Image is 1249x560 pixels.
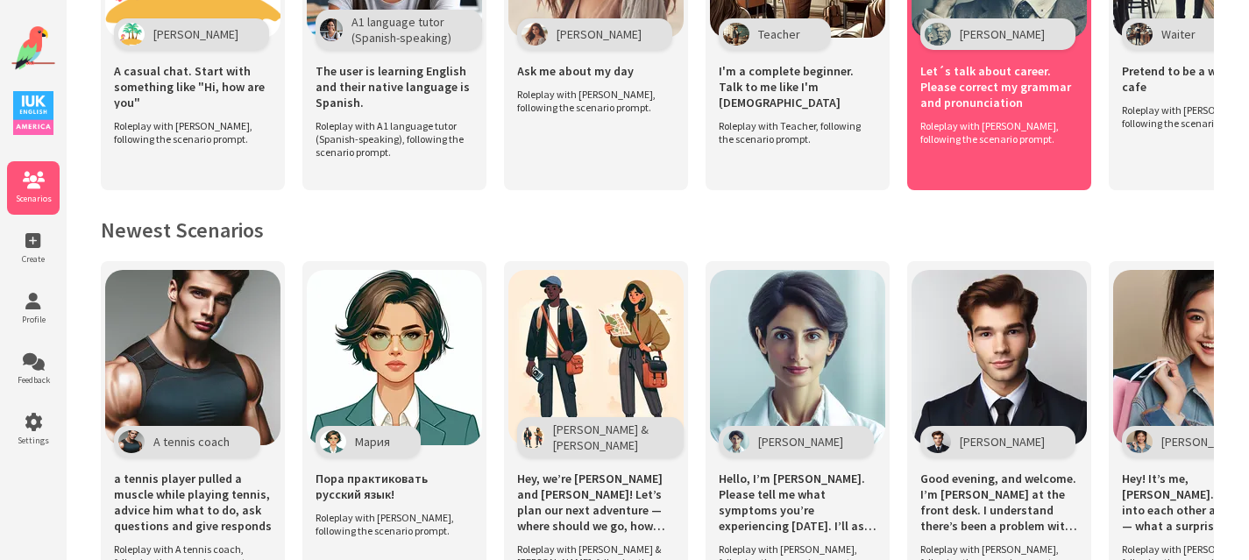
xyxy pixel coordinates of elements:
img: IUK Logo [13,91,53,135]
img: Character [1126,430,1153,453]
span: Roleplay with A1 language tutor (Spanish-speaking), following the scenario prompt. [316,119,465,159]
span: [PERSON_NAME] [1161,434,1246,450]
img: Scenario Image [105,270,280,445]
span: Roleplay with [PERSON_NAME], following the scenario prompt. [517,88,666,114]
img: Character [925,430,951,453]
span: Waiter [1161,26,1196,42]
span: Мария [355,434,390,450]
span: [PERSON_NAME] [153,26,238,42]
img: Character [723,23,749,46]
span: Roleplay with [PERSON_NAME], following the scenario prompt. [114,119,263,145]
span: Roleplay with [PERSON_NAME], following the scenario prompt. [920,119,1069,145]
span: a tennis player pulled a muscle while playing tennis, advice him what to do, ask questions and gi... [114,471,272,534]
img: Character [320,430,346,453]
span: Roleplay with [PERSON_NAME], following the scenario prompt. [316,511,465,537]
span: A1 language tutor (Spanish-speaking) [351,14,451,46]
img: Scenario Image [508,270,684,445]
span: Hey, we’re [PERSON_NAME] and [PERSON_NAME]! Let’s plan our next adventure — where should we go, h... [517,471,675,534]
h2: Newest Scenarios [101,216,1214,244]
span: [PERSON_NAME] [557,26,642,42]
span: Good evening, and welcome. I’m [PERSON_NAME] at the front desk. I understand there’s been a probl... [920,471,1078,534]
img: Character [320,18,343,41]
img: Scenario Image [307,270,482,445]
img: Scenario Image [710,270,885,445]
span: Settings [7,435,60,446]
img: Character [522,23,548,46]
span: [PERSON_NAME] [758,434,843,450]
img: Character [1126,23,1153,46]
span: Пора практиковать русский язык! [316,471,473,502]
span: Let´s talk about career. Please correct my grammar and pronunciation [920,63,1078,110]
img: Scenario Image [912,270,1087,445]
span: The user is learning English and their native language is Spanish. [316,63,473,110]
span: Create [7,253,60,265]
span: Roleplay with Teacher, following the scenario prompt. [719,119,868,145]
span: Teacher [758,26,800,42]
span: [PERSON_NAME] & [PERSON_NAME] [553,422,653,453]
img: Character [723,430,749,453]
span: Hello, I’m [PERSON_NAME]. Please tell me what symptoms you’re experiencing [DATE]. I’ll ask you a... [719,471,876,534]
span: Ask me about my day [517,63,634,79]
span: [PERSON_NAME] [960,434,1045,450]
img: Character [118,23,145,46]
span: Feedback [7,374,60,386]
img: Character [118,430,145,453]
span: Scenarios [7,193,60,204]
span: [PERSON_NAME] [960,26,1045,42]
span: I'm a complete beginner. Talk to me like I'm [DEMOGRAPHIC_DATA] [719,63,876,110]
img: Character [522,426,544,449]
span: A casual chat. Start with something like "Hi, how are you" [114,63,272,110]
img: Website Logo [11,26,55,70]
span: A tennis coach [153,434,230,450]
img: Character [925,23,951,46]
span: Profile [7,314,60,325]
